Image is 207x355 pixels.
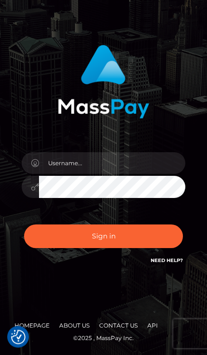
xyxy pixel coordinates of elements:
button: Sign in [24,224,183,248]
a: Contact Us [95,318,142,333]
a: Homepage [11,318,53,333]
button: Consent Preferences [11,330,26,344]
a: API [143,318,162,333]
div: © 2025 , MassPay Inc. [7,333,200,343]
img: Revisit consent button [11,330,26,344]
a: About Us [55,318,93,333]
img: MassPay Login [58,45,149,118]
input: Username... [39,152,185,174]
a: Need Help? [151,257,183,263]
